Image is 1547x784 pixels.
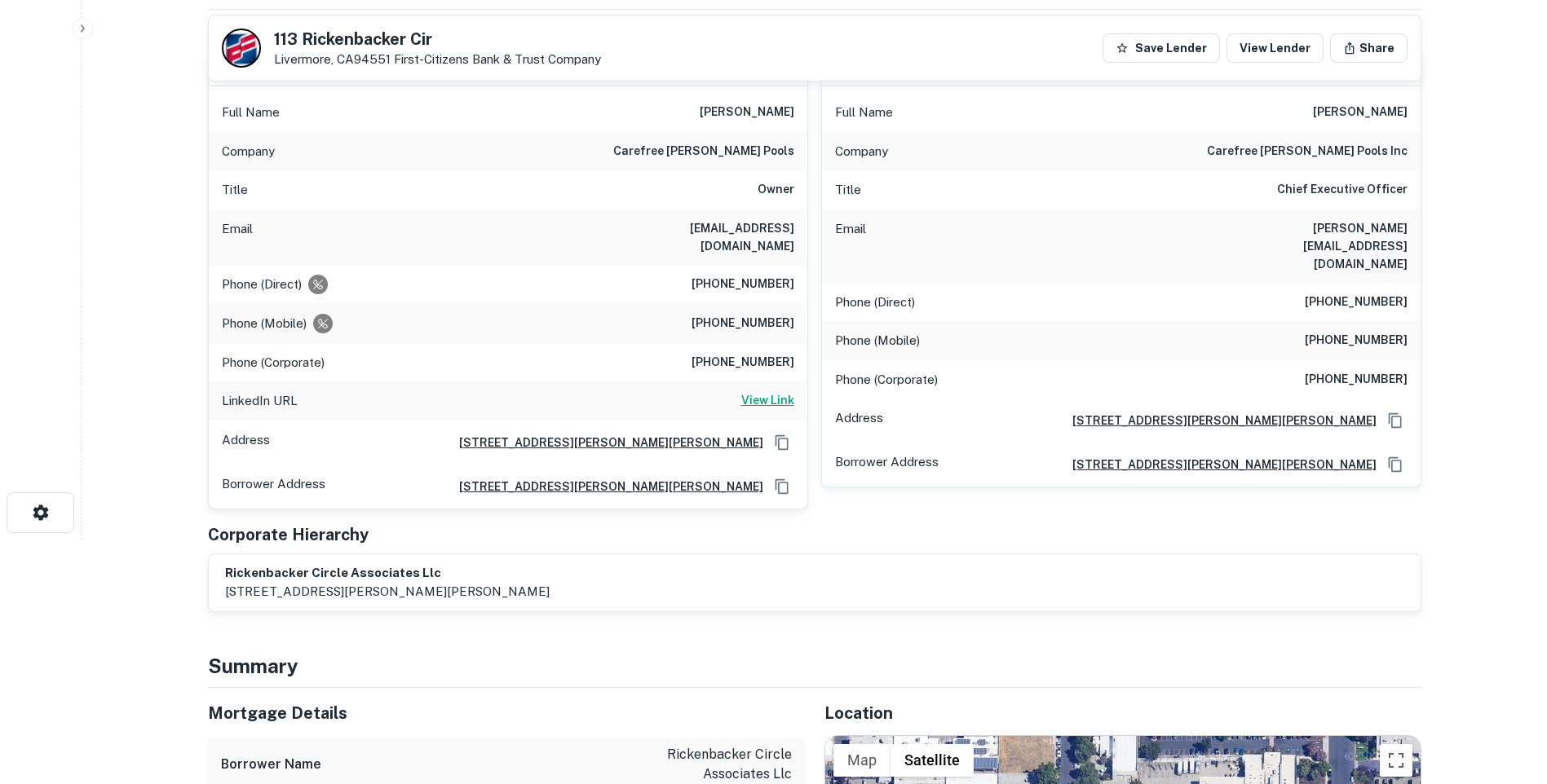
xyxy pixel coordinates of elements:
[1207,142,1408,161] h6: carefree [PERSON_NAME] pools inc
[222,142,275,161] p: Company
[833,744,891,777] button: Show street map
[222,314,307,333] p: Phone (Mobile)
[222,474,325,499] p: Borrower Address
[208,701,805,725] h5: Mortgage Details
[1465,654,1547,732] iframe: Chat Widget
[1277,180,1408,200] h6: Chief Executive Officer
[222,391,298,411] p: LinkedIn URL
[225,564,550,583] h6: rickenbacker circle associates llc
[1305,293,1408,312] h6: [PHONE_NUMBER]
[308,275,328,294] div: Requests to not be contacted at this number
[222,103,280,122] p: Full Name
[770,474,794,499] button: Copy Address
[835,408,883,433] p: Address
[613,142,794,161] h6: carefree [PERSON_NAME] pools
[835,219,866,273] p: Email
[222,180,248,200] p: Title
[824,701,1421,725] h5: Location
[835,370,938,390] p: Phone (Corporate)
[208,651,1421,680] h4: Summary
[1383,452,1408,477] button: Copy Address
[1305,370,1408,390] h6: [PHONE_NUMBER]
[692,353,794,372] h6: [PHONE_NUMBER]
[645,745,792,784] p: rickenbacker circle associates llc
[1059,456,1377,473] a: [STREET_ADDRESS][PERSON_NAME][PERSON_NAME]
[222,275,302,294] p: Phone (Direct)
[1305,331,1408,350] h6: [PHONE_NUMBER]
[221,755,321,774] h6: Borrower Name
[394,52,601,66] a: First-citizens Bank & Trust Company
[1380,744,1412,777] button: Toggle fullscreen view
[222,219,253,255] p: Email
[313,314,333,333] div: Requests to not be contacted at this number
[758,180,794,200] h6: Owner
[692,275,794,294] h6: [PHONE_NUMBER]
[1383,408,1408,433] button: Copy Address
[274,52,601,67] p: Livermore, CA94551
[274,31,601,47] h5: 113 Rickenbacker Cir
[835,142,888,161] p: Company
[835,331,920,350] p: Phone (Mobile)
[692,314,794,333] h6: [PHONE_NUMBER]
[222,353,325,372] p: Phone (Corporate)
[741,391,794,409] h6: View Link
[835,293,915,312] p: Phone (Direct)
[835,452,939,477] p: Borrower Address
[446,478,763,496] a: [STREET_ADDRESS][PERSON_NAME][PERSON_NAME]
[446,434,763,451] a: [STREET_ADDRESS][PERSON_NAME][PERSON_NAME]
[835,103,893,122] p: Full Name
[222,430,270,455] p: Address
[741,391,794,411] a: View Link
[700,103,794,122] h6: [PERSON_NAME]
[891,744,974,777] button: Show satellite imagery
[1330,33,1408,63] button: Share
[835,180,861,200] p: Title
[1103,33,1220,63] button: Save Lender
[1059,412,1377,429] a: [STREET_ADDRESS][PERSON_NAME][PERSON_NAME]
[599,219,794,255] h6: [EMAIL_ADDRESS][DOMAIN_NAME]
[1227,33,1324,63] a: View Lender
[208,522,369,547] h5: Corporate Hierarchy
[1313,103,1408,122] h6: [PERSON_NAME]
[1212,219,1408,273] h6: [PERSON_NAME][EMAIL_ADDRESS][DOMAIN_NAME]
[225,582,550,601] p: [STREET_ADDRESS][PERSON_NAME][PERSON_NAME]
[770,430,794,455] button: Copy Address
